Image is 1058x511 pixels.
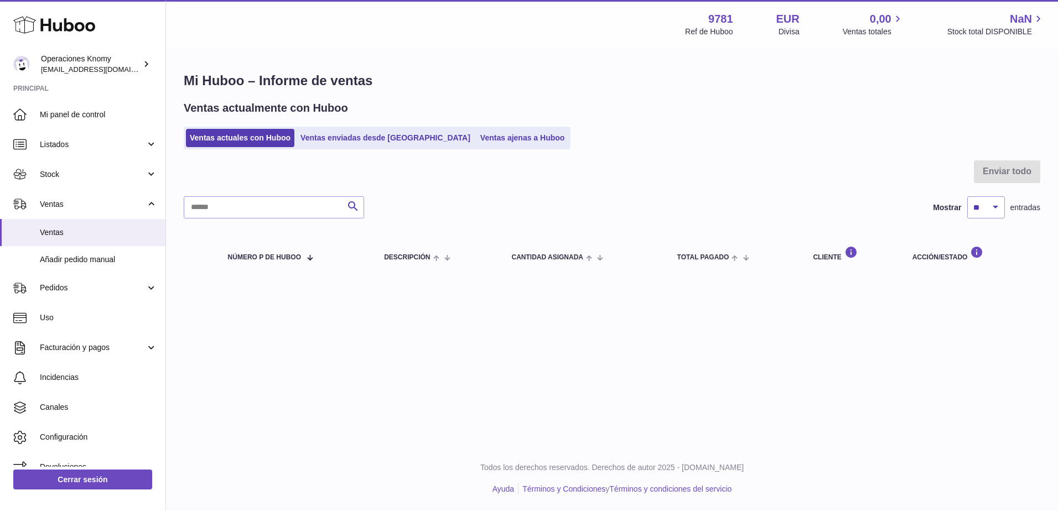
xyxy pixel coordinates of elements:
span: Descripción [384,254,430,261]
a: Ventas enviadas desde [GEOGRAPHIC_DATA] [297,129,474,147]
span: Facturación y pagos [40,342,146,353]
span: NaN [1010,12,1032,27]
strong: EUR [776,12,800,27]
span: [EMAIL_ADDRESS][DOMAIN_NAME] [41,65,163,74]
span: Uso [40,312,157,323]
span: 0,00 [870,12,891,27]
div: Acción/Estado [912,246,1029,261]
span: Stock [40,169,146,180]
label: Mostrar [933,202,961,213]
span: Ventas totales [843,27,904,37]
a: Ventas ajenas a Huboo [476,129,569,147]
span: entradas [1010,202,1040,213]
h2: Ventas actualmente con Huboo [184,101,348,116]
span: Mi panel de control [40,109,157,120]
h1: Mi Huboo – Informe de ventas [184,72,1040,90]
a: Ventas actuales con Huboo [186,129,294,147]
div: Ref de Huboo [685,27,733,37]
a: Términos y Condiciones [522,484,605,493]
li: y [518,484,732,494]
span: Configuración [40,432,157,442]
span: Total pagado [677,254,729,261]
a: NaN Stock total DISPONIBLE [947,12,1045,37]
span: Listados [40,139,146,150]
span: Ventas [40,199,146,210]
div: Cliente [813,246,890,261]
span: Stock total DISPONIBLE [947,27,1045,37]
span: Ventas [40,227,157,238]
div: Operaciones Knomy [41,54,141,75]
strong: 9781 [708,12,733,27]
span: Añadir pedido manual [40,254,157,265]
a: Cerrar sesión [13,470,152,489]
span: Devoluciones [40,462,157,472]
span: Canales [40,402,157,413]
a: Ayuda [492,484,514,493]
div: Divisa [779,27,800,37]
span: Cantidad ASIGNADA [511,254,583,261]
img: operaciones@selfkit.com [13,56,30,72]
p: Todos los derechos reservados. Derechos de autor 2025 - [DOMAIN_NAME] [175,462,1049,473]
a: Términos y condiciones del servicio [609,484,732,493]
a: 0,00 Ventas totales [843,12,904,37]
span: Pedidos [40,283,146,293]
span: número P de Huboo [228,254,301,261]
span: Incidencias [40,372,157,383]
